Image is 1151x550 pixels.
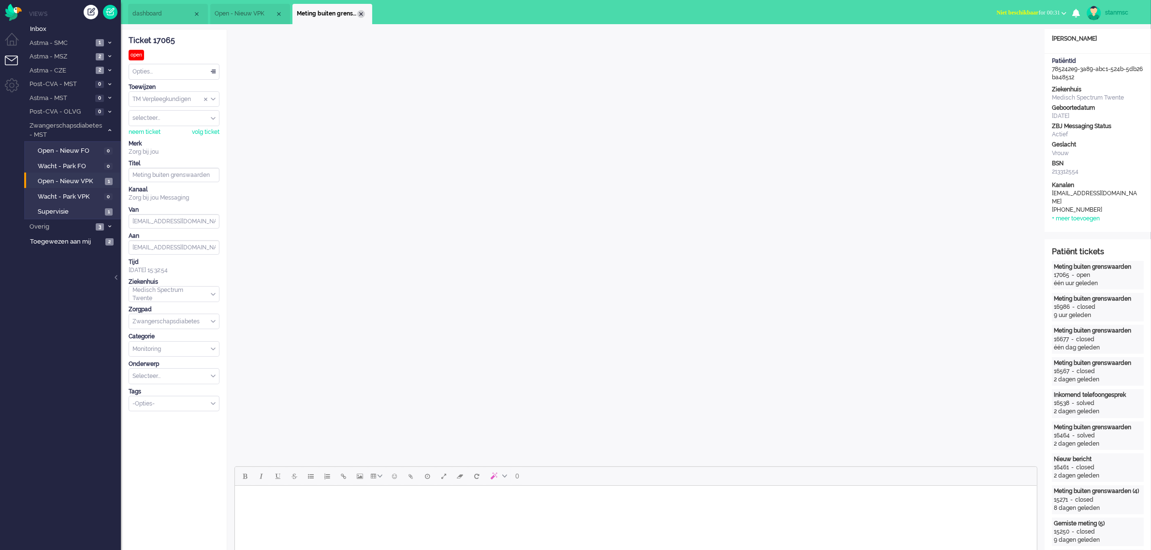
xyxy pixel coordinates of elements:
[95,95,104,102] span: 0
[1054,376,1142,384] div: 2 dagen geleden
[1054,472,1142,480] div: 2 dagen geleden
[1052,159,1144,168] div: BSN
[95,81,104,88] span: 0
[386,468,403,484] button: Emoticons
[1076,463,1094,472] div: closed
[1054,327,1142,335] div: Meting buiten grenswaarden
[193,10,201,18] div: Close tab
[237,468,253,484] button: Bold
[275,10,283,18] div: Close tab
[419,468,436,484] button: Delay message
[1054,399,1069,407] div: 16538
[991,6,1072,20] button: Niet beschikbaarfor 00:31
[1052,189,1139,206] div: [EMAIL_ADDRESS][DOMAIN_NAME]
[129,388,219,396] div: Tags
[1077,528,1095,536] div: closed
[1052,130,1144,139] div: Actief
[1054,440,1142,448] div: 2 dagen geleden
[96,39,104,46] span: 1
[1052,215,1100,223] div: + meer toevoegen
[1077,303,1095,311] div: closed
[452,468,468,484] button: Clear formatting
[5,4,22,21] img: flow_omnibird.svg
[28,175,120,186] a: Open - Nieuw VPK 1
[352,468,368,484] button: Insert/edit image
[192,128,219,136] div: volg ticket
[1052,141,1144,149] div: Geslacht
[129,258,219,266] div: Tijd
[129,278,219,286] div: Ziekenhuis
[38,162,102,171] span: Wacht - Park FO
[28,39,93,48] span: Astma - SMC
[1077,399,1094,407] div: solved
[132,10,193,18] span: dashboard
[1105,8,1141,17] div: stanmsc
[485,468,511,484] button: AI
[1069,399,1077,407] div: -
[1054,367,1069,376] div: 16567
[1052,206,1139,214] div: [PHONE_NUMBER]
[129,333,219,341] div: Categorie
[28,236,121,246] a: Toegewezen aan mij 2
[1054,335,1069,344] div: 16677
[38,146,102,156] span: Open - Nieuw FO
[105,208,113,216] span: 1
[511,468,524,484] button: 0
[5,56,27,77] li: Tickets menu
[28,107,92,116] span: Post-CVA - OLVG
[129,305,219,314] div: Zorgpad
[129,83,219,91] div: Toewijzen
[1069,271,1077,279] div: -
[129,258,219,275] div: [DATE] 15:32:54
[1054,520,1142,528] div: Gemiste meting (5)
[105,178,113,185] span: 1
[129,140,219,148] div: Merk
[38,207,102,217] span: Supervisie
[28,121,103,139] span: Zwangerschapsdiabetes - MST
[997,9,1039,16] span: Niet beschikbaar
[1068,496,1075,504] div: -
[319,468,335,484] button: Numbered list
[1052,57,1144,65] div: PatiëntId
[129,50,144,60] div: open
[1069,463,1076,472] div: -
[129,148,219,156] div: Zorg bij jou
[1054,536,1142,544] div: 9 dagen geleden
[28,23,121,34] a: Inbox
[270,468,286,484] button: Underline
[436,468,452,484] button: Fullscreen
[1054,271,1069,279] div: 17065
[129,128,160,136] div: neem ticket
[403,468,419,484] button: Add attachment
[1052,149,1144,158] div: Vrouw
[357,10,365,18] div: Close tab
[28,52,93,61] span: Astma - MSZ
[1054,487,1142,495] div: Meting buiten grenswaarden (4)
[5,78,27,100] li: Admin menu
[335,468,352,484] button: Insert/edit link
[1052,168,1144,176] div: 213312554
[129,206,219,214] div: Van
[1054,311,1142,319] div: 9 uur geleden
[1077,367,1095,376] div: closed
[991,3,1072,24] li: Niet beschikbaarfor 00:31
[84,5,98,19] div: Creëer ticket
[104,193,113,201] span: 0
[28,222,93,232] span: Overig
[28,191,120,202] a: Wacht - Park VPK 0
[297,10,357,18] span: Meting buiten grenswaarden
[997,9,1060,16] span: for 00:31
[29,10,121,18] li: Views
[129,194,219,202] div: Zorg bij jou Messaging
[253,468,270,484] button: Italic
[1077,432,1095,440] div: solved
[5,33,27,55] li: Dashboard menu
[1054,528,1069,536] div: 15250
[1087,6,1101,20] img: avatar
[5,6,22,14] a: Omnidesk
[1054,344,1142,352] div: één dag geleden
[1054,455,1142,463] div: Nieuw bericht
[292,4,372,24] li: 17065
[1052,181,1144,189] div: Kanalen
[1054,463,1069,472] div: 16461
